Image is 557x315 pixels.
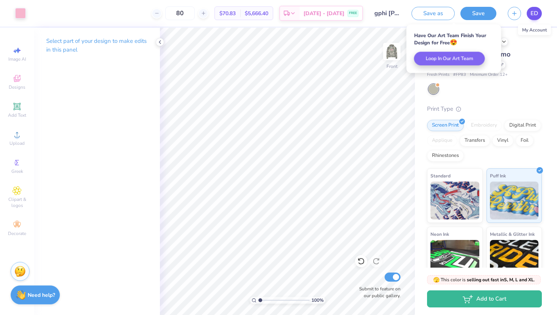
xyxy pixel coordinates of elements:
span: This color is . [433,276,535,283]
strong: selling out fast in S, M, L and XL [467,277,534,283]
div: Embroidery [466,120,502,131]
div: Foil [516,135,534,146]
label: Submit to feature on our public gallery. [355,285,401,299]
span: Greek [11,168,23,174]
button: Save [460,7,496,20]
span: Designs [9,84,25,90]
button: Add to Cart [427,290,542,307]
span: Upload [9,140,25,146]
img: Standard [430,182,479,219]
div: Print Type [427,105,542,113]
button: Loop In Our Art Team [414,52,485,66]
span: $70.83 [219,9,236,17]
span: Puff Ink [490,172,506,180]
span: Decorate [8,230,26,237]
img: Front [384,44,399,59]
span: 😍 [450,38,457,47]
div: Digital Print [504,120,541,131]
span: FREE [349,11,357,16]
strong: Need help? [28,291,55,299]
span: 🫣 [433,276,440,284]
div: Screen Print [427,120,464,131]
span: Add Text [8,112,26,118]
span: [DATE] - [DATE] [304,9,344,17]
img: Metallic & Glitter Ink [490,240,539,278]
span: Neon Ink [430,230,449,238]
div: My Account [518,25,551,35]
div: Front [386,63,397,70]
div: Rhinestones [427,150,464,161]
span: ED [530,9,538,18]
span: $5,666.40 [245,9,268,17]
img: Neon Ink [430,240,479,278]
input: Untitled Design [369,6,406,21]
span: Image AI [8,56,26,62]
span: Standard [430,172,451,180]
a: ED [527,7,542,20]
div: Transfers [460,135,490,146]
button: Save as [411,7,455,20]
p: Select part of your design to make edits in this panel [46,37,148,54]
div: Applique [427,135,457,146]
span: Metallic & Glitter Ink [490,230,535,238]
img: Puff Ink [490,182,539,219]
span: Clipart & logos [4,196,30,208]
span: 100 % [311,297,324,304]
input: – – [165,6,195,20]
div: Have Our Art Team Finish Your Design for Free [414,32,494,46]
div: Vinyl [492,135,513,146]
